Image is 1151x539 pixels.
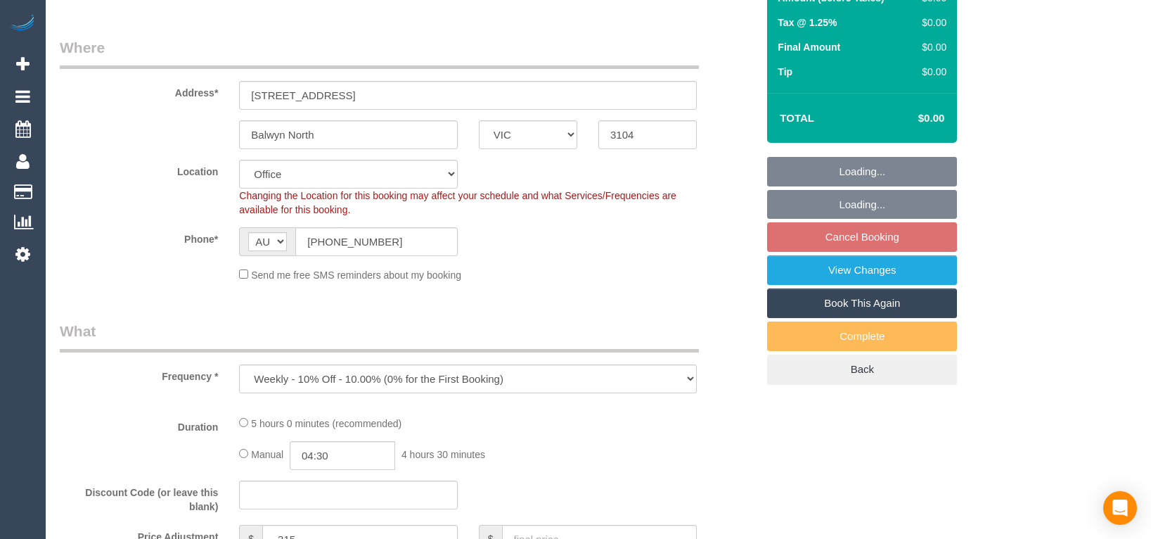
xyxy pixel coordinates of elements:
a: View Changes [767,255,957,285]
a: Back [767,355,957,384]
div: $0.00 [906,65,946,79]
span: Manual [251,449,283,460]
div: $0.00 [906,40,946,54]
legend: What [60,321,699,353]
label: Duration [49,415,229,434]
legend: Where [60,37,699,69]
label: Frequency * [49,364,229,383]
span: 5 hours 0 minutes (recommended) [251,418,401,429]
label: Tip [778,65,792,79]
label: Tax @ 1.25% [778,15,837,30]
label: Final Amount [778,40,840,54]
img: Automaid Logo [8,14,37,34]
strong: Total [780,112,814,124]
div: Open Intercom Messenger [1103,491,1137,525]
span: Changing the Location for this booking may affect your schedule and what Services/Frequencies are... [239,190,676,215]
input: Phone* [295,227,457,256]
label: Phone* [49,227,229,246]
label: Location [49,160,229,179]
span: 4 hours 30 minutes [401,449,485,460]
label: Address* [49,81,229,100]
input: Post Code* [598,120,697,149]
h4: $0.00 [876,113,944,125]
input: Suburb* [239,120,457,149]
div: $0.00 [906,15,946,30]
span: Send me free SMS reminders about my booking [251,269,461,281]
label: Discount Code (or leave this blank) [49,481,229,514]
a: Book This Again [767,288,957,318]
